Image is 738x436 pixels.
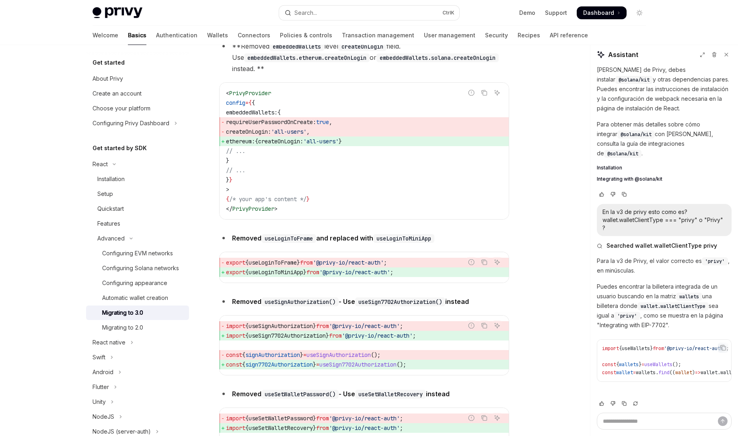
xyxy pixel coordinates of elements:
[128,26,146,45] a: Basics
[245,269,249,276] span: {
[102,293,168,303] div: Automatic wallet creation
[306,351,371,359] span: useSignAuthorization
[650,345,653,352] span: }
[86,276,189,290] a: Configuring appearance
[619,190,629,198] button: Copy chat response
[226,205,232,212] span: </
[245,259,249,266] span: {
[644,361,672,368] span: useWallets
[229,196,306,203] span: /* your app's content */
[442,10,454,16] span: Ctrl K
[86,202,189,216] a: Quickstart
[86,157,189,171] button: Toggle React section
[479,257,489,267] button: Copy the contents from the code block
[93,367,113,377] div: Android
[258,138,303,145] span: createOnLogin:
[656,369,658,376] span: .
[633,6,646,19] button: Toggle dark mode
[397,361,406,368] span: ();
[226,138,255,145] span: ethereum:
[355,297,445,306] code: useSign7702Authorization()
[86,365,189,379] button: Toggle Android section
[631,399,640,407] button: Reload last chat
[306,269,319,276] span: from
[326,332,329,339] span: }
[93,74,123,84] div: About Privy
[300,351,303,359] span: }
[86,116,189,130] button: Toggle Configuring Privy Dashboard section
[102,278,167,288] div: Configuring appearance
[271,128,306,135] span: 'all-users'
[653,345,664,352] span: from
[550,26,588,45] a: API reference
[232,205,274,212] span: PrivyProvider
[86,410,189,424] button: Toggle NodeJS section
[303,138,339,145] span: 'all-users'
[316,361,319,368] span: =
[86,231,189,246] button: Toggle Advanced section
[238,26,270,45] a: Connectors
[93,397,106,407] div: Unity
[319,361,397,368] span: useSign7702Authorization
[338,42,386,51] code: createOnLogin
[245,361,313,368] span: sign7702Authorization
[226,269,245,276] span: export
[86,86,189,101] a: Create an account
[602,369,616,376] span: const
[245,322,249,330] span: {
[619,399,629,407] button: Copy chat response
[466,320,477,331] button: Report incorrect code
[597,176,662,182] span: Integrating with @solana/kit
[245,351,300,359] span: signAuthorization
[86,261,189,275] a: Configuring Solana networks
[639,361,641,368] span: }
[226,90,229,97] span: <
[413,332,416,339] span: ;
[622,345,650,352] span: useWallets
[342,332,413,339] span: '@privy-io/react-auth'
[313,259,384,266] span: '@privy-io/react-auth'
[373,234,434,243] code: useLoginToMiniApp
[597,256,732,275] p: Para la v3 de Privy, el valor correcto es , en minúsculas.
[249,322,313,330] span: useSignAuthorization
[261,390,339,399] code: useSetWalletPassword()
[279,6,459,20] button: Open search
[226,99,245,106] span: config
[718,342,728,353] button: Copy the contents from the code block
[303,269,306,276] span: }
[93,7,142,18] img: light logo
[597,165,732,171] a: Installation
[316,322,329,330] span: from
[492,88,502,98] button: Ask AI
[616,369,633,376] span: wallet
[97,204,124,214] div: Quickstart
[226,157,229,164] span: }
[619,77,650,83] span: @solana/kit
[86,246,189,261] a: Configuring EVM networks
[226,259,245,266] span: export
[606,242,717,250] span: Searched wallet.walletClientType privy
[226,109,278,116] span: embeddedWallets:
[597,165,622,171] span: Installation
[274,205,278,212] span: >
[664,345,726,352] span: '@privy-io/react-auth'
[692,369,695,376] span: )
[619,361,639,368] span: wallets
[226,351,242,359] span: const
[297,259,300,266] span: }
[207,26,228,45] a: Wallets
[232,390,450,398] strong: Removed - Use instead
[718,416,728,426] button: Send message
[226,186,229,193] span: >
[597,120,732,158] p: Para obtener más detalles sobre cómo integrar con [PERSON_NAME], consulta la guía de integracione...
[86,306,189,320] a: Migrating to 3.0
[93,89,142,98] div: Create an account
[313,361,316,368] span: }
[93,118,169,128] div: Configuring Privy Dashboard
[269,42,324,51] code: embeddedWallets
[316,118,329,126] span: true
[577,6,627,19] a: Dashboard
[93,104,150,113] div: Choose your platform
[479,88,489,98] button: Copy the contents from the code block
[329,322,400,330] span: '@privy-io/react-auth'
